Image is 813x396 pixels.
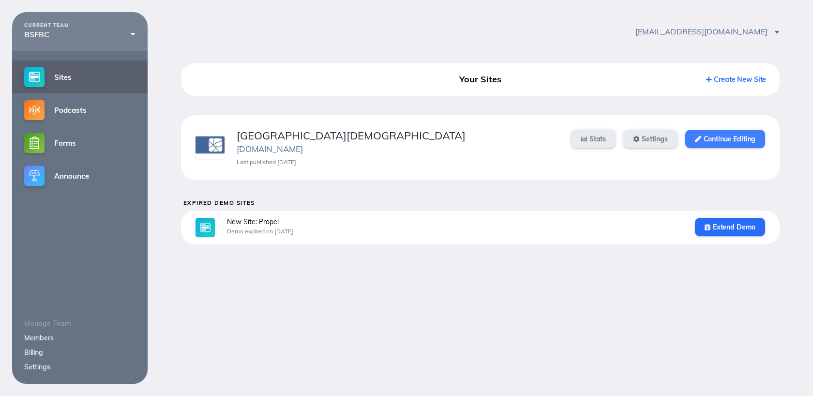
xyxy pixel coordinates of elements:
[24,334,54,342] a: Members
[183,199,780,206] h5: Expired Demo Sites
[24,319,71,328] span: Manage Team
[12,61,148,93] a: Sites
[24,100,45,120] img: podcasts-small@2x.png
[706,75,767,84] a: Create New Site
[24,166,45,186] img: announce-small@2x.png
[196,218,215,237] img: sites-large@2x.jpg
[196,130,225,159] img: yq5zxkx1cggc1jet.png
[237,159,559,166] div: Last published [DATE]
[227,228,683,235] div: Demo expired on [DATE]
[385,71,576,88] div: Your Sites
[623,130,677,148] a: Settings
[24,23,135,29] div: CURRENT TEAM
[227,218,683,226] div: New Site: Propel
[237,130,559,142] div: [GEOGRAPHIC_DATA][DEMOGRAPHIC_DATA]
[24,133,45,153] img: forms-small@2x.png
[571,130,616,148] a: Stats
[237,144,303,154] a: [DOMAIN_NAME]
[685,130,765,148] a: Continue Editing
[24,348,43,357] a: Billing
[24,363,50,371] a: Settings
[695,218,765,236] a: Extend Demo
[12,126,148,159] a: Forms
[635,27,780,36] span: [EMAIL_ADDRESS][DOMAIN_NAME]
[24,67,45,87] img: sites-small@2x.png
[24,30,135,39] div: BSFBC
[12,93,148,126] a: Podcasts
[12,159,148,192] a: Announce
